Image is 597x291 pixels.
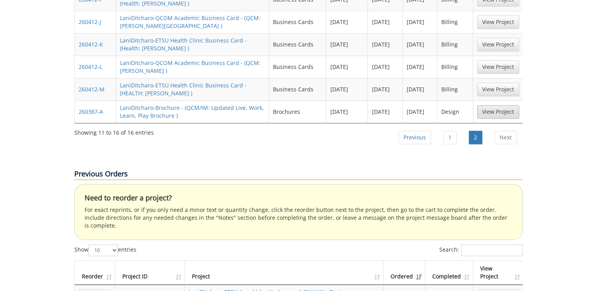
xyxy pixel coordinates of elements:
[368,11,402,33] td: [DATE]
[269,33,326,56] td: Business Cards
[461,244,523,256] input: Search:
[75,261,115,285] th: Reorder: activate to sort column ascending
[185,261,383,285] th: Project: activate to sort column ascending
[88,244,118,256] select: Showentries
[443,131,457,144] a: 1
[269,100,326,123] td: Brochures
[269,78,326,100] td: Business Cards
[403,11,437,33] td: [DATE]
[120,37,247,52] a: LaniDitcharo-ETSU Health Clinic Business Card - (Health: [PERSON_NAME] )
[326,33,368,56] td: [DATE]
[326,11,368,33] td: [DATE]
[437,11,473,33] td: Billing
[403,78,437,100] td: [DATE]
[477,60,519,74] a: View Project
[403,100,437,123] td: [DATE]
[437,33,473,56] td: Billing
[473,261,523,285] th: View Project: activate to sort column ascending
[477,105,519,119] a: View Project
[437,100,473,123] td: Design
[85,206,512,230] p: For exact reprints, or if you only need a minor text or quantity change, click the reorder button...
[368,100,402,123] td: [DATE]
[383,261,425,285] th: Ordered: activate to sort column ascending
[79,18,101,26] a: 260412-J
[368,78,402,100] td: [DATE]
[269,11,326,33] td: Business Cards
[477,83,519,96] a: View Project
[368,56,402,78] td: [DATE]
[74,169,523,180] p: Previous Orders
[425,261,473,285] th: Completed: activate to sort column ascending
[120,82,247,97] a: LaniDitcharo-ETSU Health Clinic Business Card - (HEALTH: [PERSON_NAME] )
[403,56,437,78] td: [DATE]
[439,244,523,256] label: Search:
[79,85,105,93] a: 260412-M
[79,63,102,70] a: 260412-L
[269,56,326,78] td: Business Cards
[74,126,154,137] div: Showing 11 to 16 of 16 entries
[79,41,103,48] a: 260412-K
[368,33,402,56] td: [DATE]
[74,244,136,256] label: Show entries
[85,194,512,202] h4: Need to reorder a project?
[79,108,103,115] a: 260387-A
[437,56,473,78] td: Billing
[477,38,519,51] a: View Project
[326,56,368,78] td: [DATE]
[477,15,519,29] a: View Project
[326,100,368,123] td: [DATE]
[120,59,260,74] a: LaniDitcharo-QCOM Academic Business Card - (QCM: [PERSON_NAME] )
[120,14,260,30] a: LaniDitcharo-QCOM Academic Business Card - (QCM: [PERSON_NAME][GEOGRAPHIC_DATA] )
[403,33,437,56] td: [DATE]
[469,131,482,144] a: 2
[120,104,264,119] a: LaniDitcharo-Brochure - (QCM/IM: Updated Live, Work, Learn, Play Brochure )
[115,261,185,285] th: Project ID: activate to sort column ascending
[494,131,517,144] a: Next
[398,131,431,144] a: Previous
[437,78,473,100] td: Billing
[326,78,368,100] td: [DATE]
